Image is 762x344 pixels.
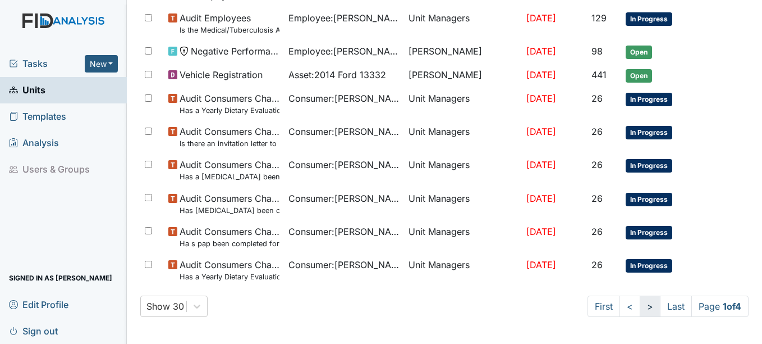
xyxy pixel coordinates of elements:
[9,269,112,287] span: Signed in as [PERSON_NAME]
[180,171,279,182] small: Has a [MEDICAL_DATA] been completed for all [DEMOGRAPHIC_DATA] and [DEMOGRAPHIC_DATA] over 50 or ...
[180,68,263,82] span: Vehicle Registration
[288,192,400,205] span: Consumer : [PERSON_NAME][GEOGRAPHIC_DATA]
[180,205,279,216] small: Has [MEDICAL_DATA] been completed annually for all [DEMOGRAPHIC_DATA] over 40? (Lab Section)
[180,258,279,282] span: Audit Consumers Charts Has a Yearly Dietary Evaluation been completed?
[640,296,660,317] a: >
[619,296,640,317] a: <
[404,187,522,220] td: Unit Managers
[526,126,556,137] span: [DATE]
[191,44,279,58] span: Negative Performance Review
[526,12,556,24] span: [DATE]
[404,40,522,64] td: [PERSON_NAME]
[288,44,400,58] span: Employee : [PERSON_NAME]
[288,225,400,238] span: Consumer : [PERSON_NAME][GEOGRAPHIC_DATA]
[591,46,603,57] span: 98
[526,159,556,170] span: [DATE]
[626,226,672,239] span: In Progress
[404,254,522,287] td: Unit Managers
[526,46,556,57] span: [DATE]
[180,125,279,149] span: Audit Consumers Charts Is there an invitation letter to Parent/Guardian for current years team me...
[180,238,279,249] small: Ha s pap been completed for all [DEMOGRAPHIC_DATA] over 18 or is there evidence that one is not r...
[288,92,400,105] span: Consumer : [PERSON_NAME][GEOGRAPHIC_DATA]
[591,193,603,204] span: 26
[180,225,279,249] span: Audit Consumers Charts Ha s pap been completed for all females over 18 or is there evidence that ...
[288,158,400,171] span: Consumer : [PERSON_NAME][GEOGRAPHIC_DATA]
[180,192,279,216] span: Audit Consumers Charts Has mammogram been completed annually for all females over 40? (Lab Section)
[591,69,607,80] span: 441
[660,296,692,317] a: Last
[180,158,279,182] span: Audit Consumers Charts Has a colonoscopy been completed for all males and females over 50 or is t...
[180,92,279,116] span: Audit Consumers Charts Has a Yearly Dietary Evaluation been completed?
[288,11,400,25] span: Employee : [PERSON_NAME]
[723,301,741,312] strong: 1 of 4
[626,46,652,59] span: Open
[404,64,522,87] td: [PERSON_NAME]
[591,12,607,24] span: 129
[146,300,184,313] div: Show 30
[591,259,603,270] span: 26
[526,193,556,204] span: [DATE]
[180,138,279,149] small: Is there an invitation letter to Parent/Guardian for current years team meetings in T-Logs (Therap)?
[587,296,620,317] a: First
[288,125,400,138] span: Consumer : [PERSON_NAME][GEOGRAPHIC_DATA]
[180,105,279,116] small: Has a Yearly Dietary Evaluation been completed?
[626,193,672,206] span: In Progress
[404,153,522,187] td: Unit Managers
[526,226,556,237] span: [DATE]
[626,93,672,106] span: In Progress
[9,322,58,340] span: Sign out
[85,55,118,73] button: New
[404,7,522,40] td: Unit Managers
[404,120,522,153] td: Unit Managers
[288,258,400,271] span: Consumer : [PERSON_NAME]
[526,69,556,80] span: [DATE]
[180,25,279,35] small: Is the Medical/Tuberculosis Assessment updated annually?
[626,126,672,139] span: In Progress
[9,296,68,313] span: Edit Profile
[587,296,749,317] nav: task-pagination
[9,108,66,125] span: Templates
[404,87,522,120] td: Unit Managers
[526,259,556,270] span: [DATE]
[180,271,279,282] small: Has a Yearly Dietary Evaluation been completed?
[404,220,522,254] td: Unit Managers
[626,12,672,26] span: In Progress
[591,226,603,237] span: 26
[288,68,386,82] span: Asset : 2014 Ford 13332
[591,126,603,137] span: 26
[626,69,652,83] span: Open
[691,296,749,317] span: Page
[9,134,59,152] span: Analysis
[9,57,85,70] a: Tasks
[591,159,603,170] span: 26
[180,11,279,35] span: Audit Employees Is the Medical/Tuberculosis Assessment updated annually?
[626,159,672,173] span: In Progress
[626,259,672,273] span: In Progress
[9,82,45,99] span: Units
[591,93,603,104] span: 26
[526,93,556,104] span: [DATE]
